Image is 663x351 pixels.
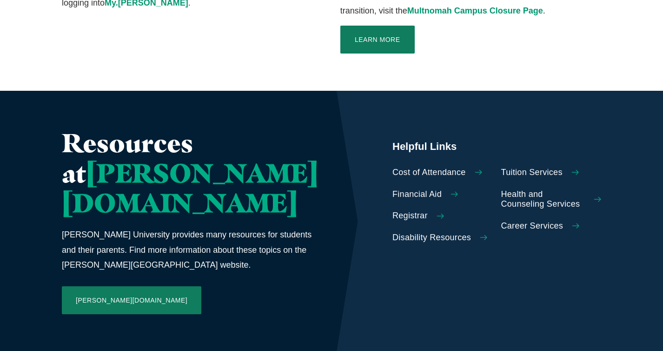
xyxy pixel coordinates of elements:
a: Disability Resources [392,233,493,243]
a: [PERSON_NAME][DOMAIN_NAME] [62,286,201,314]
span: Registrar [392,211,428,221]
a: Tuition Services [501,168,602,178]
a: Career Services [501,221,602,231]
a: Health and Counseling Services [501,189,602,209]
a: Financial Aid [392,189,493,200]
a: Registrar [392,211,493,221]
h2: Resources at [62,128,318,218]
h5: Helpful Links [392,140,601,154]
span: Financial Aid [392,189,442,200]
p: [PERSON_NAME] University provides many resources for students and their parents. Find more inform... [62,227,318,272]
span: [PERSON_NAME][DOMAIN_NAME] [62,157,318,219]
span: Cost of Attendance [392,168,466,178]
span: Disability Resources [392,233,471,243]
a: Multnomah Campus Closure Page [407,6,543,15]
a: Learn More [340,26,415,54]
span: Career Services [501,221,564,231]
a: Cost of Attendance [392,168,493,178]
span: Health and Counseling Services [501,189,585,209]
span: Tuition Services [501,168,563,178]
